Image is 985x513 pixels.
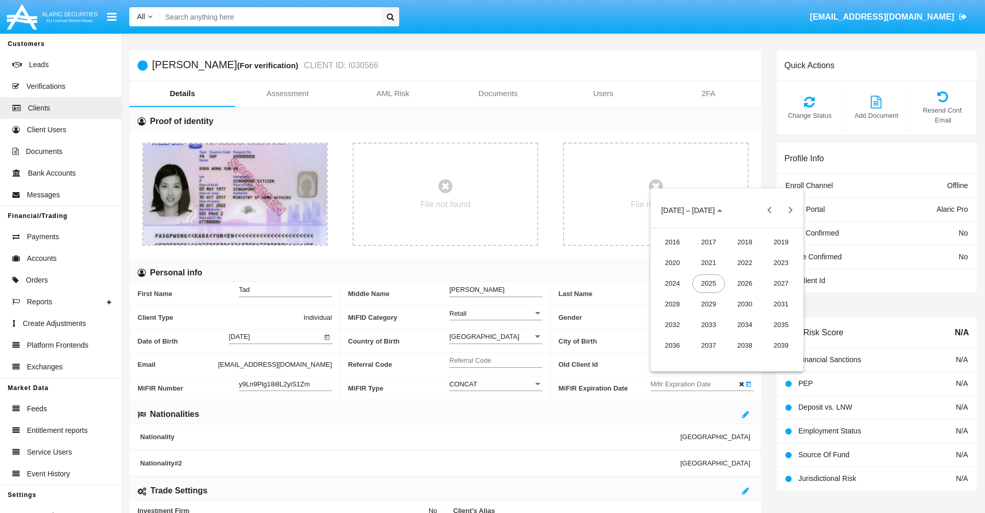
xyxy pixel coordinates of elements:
[729,254,761,272] div: 2022
[692,336,725,355] div: 2037
[729,336,761,355] div: 2038
[765,295,797,314] div: 2031
[727,273,763,294] td: 2026
[727,335,763,356] td: 2038
[691,315,727,335] td: 2033
[729,274,761,293] div: 2026
[653,200,731,221] button: Choose date
[655,253,691,273] td: 2020
[656,274,689,293] div: 2024
[691,253,727,273] td: 2021
[655,232,691,253] td: 2016
[656,336,689,355] div: 2036
[661,207,715,215] span: [DATE] – [DATE]
[692,274,725,293] div: 2025
[780,200,800,221] button: Next 20 years
[656,295,689,314] div: 2028
[729,233,761,252] div: 2018
[655,315,691,335] td: 2032
[729,316,761,334] div: 2034
[727,232,763,253] td: 2018
[727,315,763,335] td: 2034
[763,232,799,253] td: 2019
[691,273,727,294] td: 2025
[763,315,799,335] td: 2035
[691,232,727,253] td: 2017
[656,316,689,334] div: 2032
[692,295,725,314] div: 2029
[655,294,691,315] td: 2028
[763,253,799,273] td: 2023
[727,294,763,315] td: 2030
[765,316,797,334] div: 2035
[655,273,691,294] td: 2024
[691,294,727,315] td: 2029
[765,274,797,293] div: 2027
[692,233,725,252] div: 2017
[729,295,761,314] div: 2030
[765,336,797,355] div: 2039
[763,335,799,356] td: 2039
[727,253,763,273] td: 2022
[656,233,689,252] div: 2016
[765,233,797,252] div: 2019
[763,294,799,315] td: 2031
[691,335,727,356] td: 2037
[763,273,799,294] td: 2027
[692,316,725,334] div: 2033
[765,254,797,272] div: 2023
[655,335,691,356] td: 2036
[656,254,689,272] div: 2020
[692,254,725,272] div: 2021
[759,200,780,221] button: Previous 20 years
